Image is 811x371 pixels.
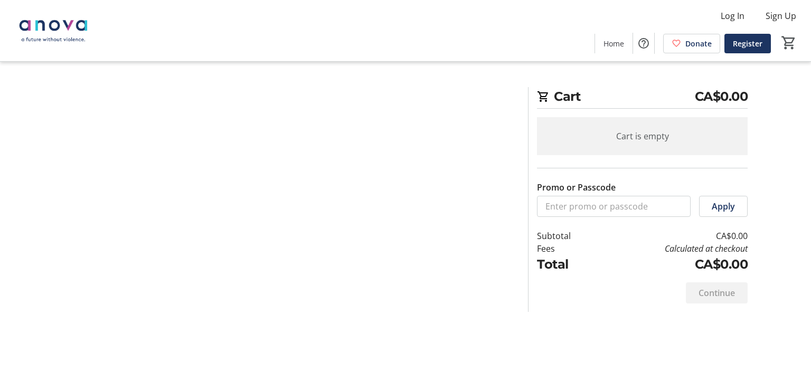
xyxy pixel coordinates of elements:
a: Home [595,34,633,53]
a: Donate [663,34,720,53]
button: Cart [779,33,798,52]
button: Help [633,33,654,54]
span: Donate [685,38,712,49]
span: Sign Up [766,9,796,22]
span: Apply [712,200,735,213]
td: CA$0.00 [598,230,748,242]
span: Register [733,38,762,49]
button: Sign Up [757,7,805,24]
span: Home [603,38,624,49]
a: Register [724,34,771,53]
td: Subtotal [537,230,598,242]
button: Apply [699,196,748,217]
button: Log In [712,7,753,24]
label: Promo or Passcode [537,181,616,194]
td: Calculated at checkout [598,242,748,255]
h2: Cart [537,87,748,109]
td: CA$0.00 [598,255,748,274]
img: Anova: A Future Without Violence's Logo [6,4,100,57]
span: Log In [721,9,744,22]
span: CA$0.00 [695,87,748,106]
input: Enter promo or passcode [537,196,691,217]
div: Cart is empty [537,117,748,155]
td: Total [537,255,598,274]
td: Fees [537,242,598,255]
